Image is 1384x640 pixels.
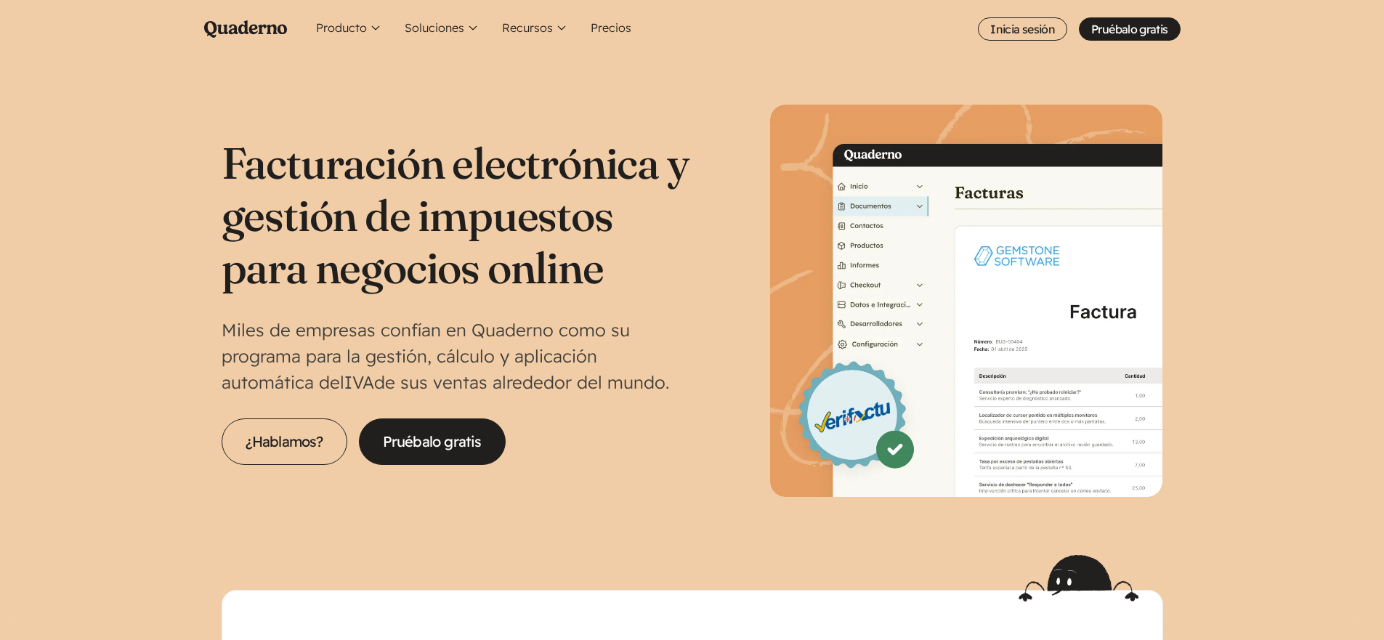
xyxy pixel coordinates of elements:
abbr: Impuesto sobre el Valor Añadido [344,371,374,393]
img: Interfaz de Quaderno mostrando la página Factura con el distintivo Verifactu [770,105,1162,497]
a: Pruébalo gratis [359,418,506,465]
p: Miles de empresas confían en Quaderno como su programa para la gestión, cálculo y aplicación auto... [222,317,692,395]
h1: Facturación electrónica y gestión de impuestos para negocios online [222,137,692,293]
a: ¿Hablamos? [222,418,347,465]
a: Pruébalo gratis [1079,17,1180,41]
a: Inicia sesión [978,17,1067,41]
